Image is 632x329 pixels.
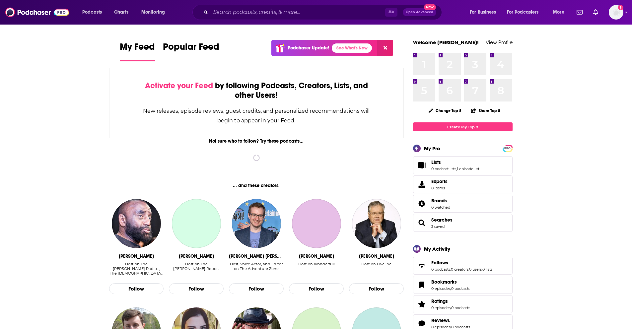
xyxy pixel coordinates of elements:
[82,8,102,17] span: Podcasts
[431,279,457,285] span: Bookmarks
[211,7,385,18] input: Search podcasts, credits, & more...
[415,299,429,309] a: Ratings
[431,178,448,184] span: Exports
[470,8,496,17] span: For Business
[548,7,573,18] button: open menu
[413,214,513,232] span: Searches
[413,295,513,313] span: Ratings
[141,8,165,17] span: Monitoring
[120,41,155,61] a: My Feed
[413,122,513,131] a: Create My Top 8
[415,261,429,270] a: Follows
[385,8,397,17] span: ⌘ K
[553,8,564,17] span: More
[413,175,513,193] a: Exports
[591,7,601,18] a: Show notifications dropdown
[609,5,623,20] span: Logged in as kkitamorn
[163,41,219,61] a: Popular Feed
[229,283,284,295] button: Follow
[469,267,482,272] a: 0 users
[119,253,154,259] div: Jesse Lee Peterson
[431,305,451,310] a: 0 episodes
[109,138,404,144] div: Not sure who to follow? Try these podcasts...
[503,7,548,18] button: open menu
[169,262,224,276] div: Host on The Hake Report
[431,217,453,223] a: Searches
[465,7,504,18] button: open menu
[431,298,448,304] span: Ratings
[349,283,404,295] button: Follow
[415,161,429,170] a: Lists
[143,106,371,125] div: New releases, episode reviews, guest credits, and personalized recommendations will begin to appe...
[298,262,335,266] div: Host on Wonderful!
[486,39,513,45] a: View Profile
[359,253,394,259] div: Joe Duffy
[507,8,539,17] span: For Podcasters
[112,199,161,248] img: Jesse Lee Peterson
[298,262,335,276] div: Host on Wonderful!
[232,199,281,248] img: Griffin McElroy
[413,195,513,213] span: Brands
[424,4,436,10] span: New
[431,298,470,304] a: Ratings
[403,8,436,16] button: Open AdvancedNew
[504,146,512,151] a: PRO
[415,199,429,208] a: Brands
[145,81,213,91] span: Activate your Feed
[413,257,513,275] span: Follows
[109,262,164,276] div: Host on The [PERSON_NAME] Radio…, The [DEMOGRAPHIC_DATA], Church with [PERSON_NAME], and JLP High...
[109,262,164,276] div: Host on The Jesse Lee Peterson Radio…, The Fallen State TV, Church with Jesse Lee Peterson, and J...
[229,262,284,271] div: Host, Voice Actor, and Editor on The Adventure Zone
[574,7,585,18] a: Show notifications dropdown
[229,262,284,276] div: Host, Voice Actor, and Editor on The Adventure Zone
[179,253,214,259] div: James Anton Hake
[457,166,479,171] a: 1 episode list
[431,186,448,190] span: 0 items
[431,224,445,229] a: 3 saved
[431,260,492,266] a: Follows
[109,283,164,295] button: Follow
[618,5,623,10] svg: Add a profile image
[431,198,447,204] span: Brands
[361,262,391,266] div: Host on Liveline
[431,205,450,210] a: 0 watched
[451,305,470,310] a: 0 podcasts
[143,81,371,100] div: by following Podcasts, Creators, Lists, and other Users!
[451,286,470,291] a: 0 podcasts
[431,159,441,165] span: Lists
[299,253,334,259] div: Rachel McElroy
[172,199,221,248] a: James Anton Hake
[292,199,341,248] a: Rachel McElroy
[169,283,224,295] button: Follow
[415,280,429,290] a: Bookmarks
[169,262,224,271] div: Host on The [PERSON_NAME] Report
[5,6,69,19] img: Podchaser - Follow, Share and Rate Podcasts
[352,199,401,248] a: Joe Duffy
[424,246,450,252] div: My Activity
[229,253,284,259] div: Griffin McElroy
[431,317,470,323] a: Reviews
[406,11,433,14] span: Open Advanced
[289,283,344,295] button: Follow
[288,45,329,51] p: Podchaser Update!
[332,43,372,53] a: See What's New
[431,159,479,165] a: Lists
[120,41,155,56] span: My Feed
[471,104,501,117] button: Share Top 8
[609,5,623,20] button: Show profile menu
[199,5,448,20] div: Search podcasts, credits, & more...
[413,156,513,174] span: Lists
[78,7,110,18] button: open menu
[425,106,466,115] button: Change Top 8
[413,276,513,294] span: Bookmarks
[415,218,429,228] a: Searches
[450,267,451,272] span: ,
[431,286,451,291] a: 0 episodes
